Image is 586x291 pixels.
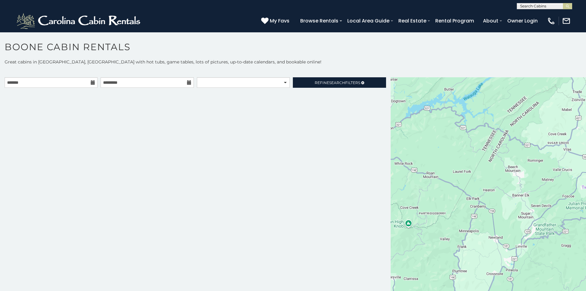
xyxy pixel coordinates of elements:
img: phone-regular-white.png [547,17,556,25]
span: My Favs [270,17,289,25]
a: Browse Rentals [297,15,341,26]
span: Refine Filters [315,80,360,85]
span: Search [329,80,345,85]
a: My Favs [261,17,291,25]
a: Rental Program [432,15,477,26]
img: mail-regular-white.png [562,17,571,25]
a: Real Estate [395,15,429,26]
a: Local Area Guide [344,15,393,26]
a: Owner Login [504,15,541,26]
a: About [480,15,501,26]
a: RefineSearchFilters [293,77,386,88]
img: White-1-2.png [15,12,143,30]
